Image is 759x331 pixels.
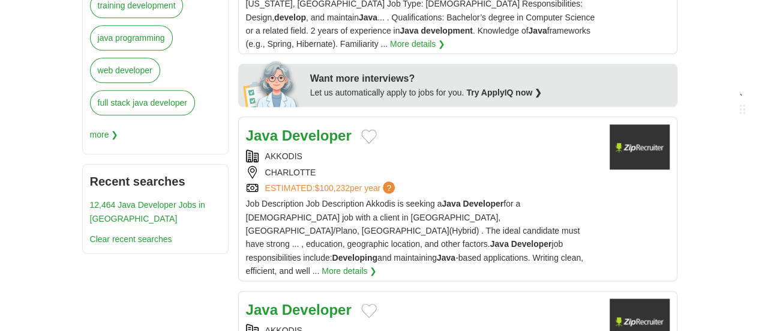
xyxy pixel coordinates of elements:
strong: Java [400,26,418,35]
a: web developer [90,58,160,83]
strong: Developing [332,253,377,263]
strong: Developer [282,302,352,318]
strong: develop [274,13,306,22]
a: Java Developer [246,302,352,318]
h2: Recent searches [90,172,221,191]
span: more ❯ [90,123,119,147]
a: More details ❯ [390,37,445,50]
a: More details ❯ [322,264,377,278]
div: AKKODIS [246,150,600,163]
strong: Java [359,13,377,22]
a: ESTIMATED:$100,232per year? [265,181,398,195]
strong: Java [442,199,460,208]
img: Company logo [610,124,670,169]
a: Clear recent searches [90,234,172,244]
a: full stack java developer [90,90,195,115]
div: Let us automatically apply to jobs for you. [310,86,670,99]
strong: Java [490,239,509,249]
a: Try ApplyIQ now ❯ [466,88,542,97]
span: Job Description Job Description Akkodis is seeking a for a [DEMOGRAPHIC_DATA] job with a client i... [246,199,583,276]
strong: Developer [282,127,352,144]
div: CHARLOTTE [246,166,600,179]
strong: Java [528,26,547,35]
button: Add to favorite jobs [361,303,377,318]
strong: Developer [463,199,503,208]
a: Java Developer [246,127,352,144]
a: java programming [90,25,173,50]
img: apply-iq-scientist.png [243,59,301,107]
button: Add to favorite jobs [361,129,377,144]
span: $100,232 [314,183,349,193]
strong: Java [437,253,455,263]
strong: Java [246,127,278,144]
span: ? [383,181,395,193]
strong: development [421,26,472,35]
div: Want more interviews? [310,71,670,87]
strong: Java [246,302,278,318]
strong: Developer [511,239,552,249]
a: 12,464 Java Developer Jobs in [GEOGRAPHIC_DATA] [90,200,205,223]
